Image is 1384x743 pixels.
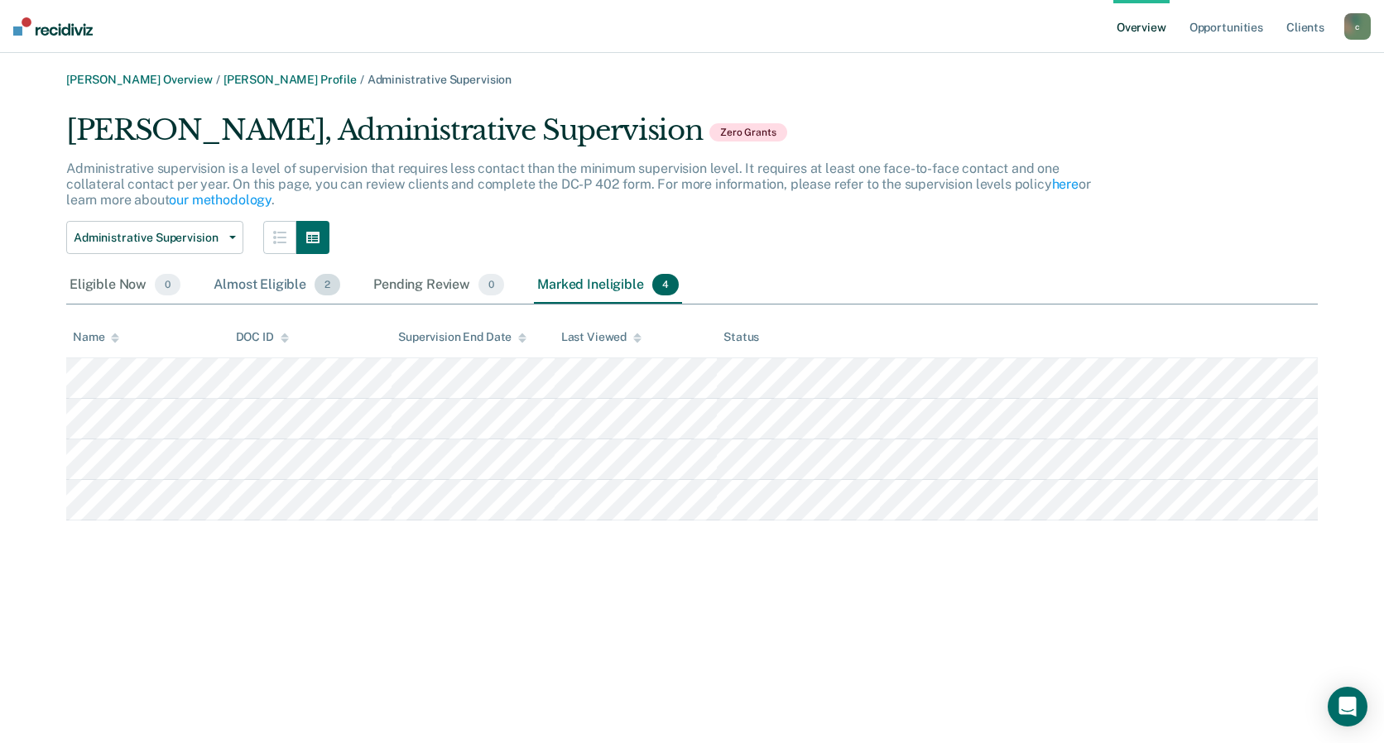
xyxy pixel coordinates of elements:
[1328,687,1367,726] div: Open Intercom Messenger
[534,267,682,304] div: Marked Ineligible4
[223,73,357,86] a: [PERSON_NAME] Profile
[357,73,368,86] span: /
[1344,13,1371,40] button: c
[155,274,180,295] span: 0
[169,192,272,208] a: our methodology
[66,73,213,86] a: [PERSON_NAME] Overview
[652,274,679,295] span: 4
[1052,176,1079,192] a: here
[66,161,1091,208] p: Administrative supervision is a level of supervision that requires less contact than the minimum ...
[66,221,243,254] button: Administrative Supervision
[13,17,93,36] img: Recidiviz
[370,267,507,304] div: Pending Review0
[398,330,526,344] div: Supervision End Date
[213,73,223,86] span: /
[561,330,642,344] div: Last Viewed
[368,73,512,86] span: Administrative Supervision
[723,330,759,344] div: Status
[73,330,119,344] div: Name
[66,113,1104,161] div: [PERSON_NAME], Administrative Supervision
[210,267,344,304] div: Almost Eligible2
[709,123,787,141] span: Zero Grants
[74,231,223,245] span: Administrative Supervision
[478,274,504,295] span: 0
[236,330,289,344] div: DOC ID
[66,267,184,304] div: Eligible Now0
[315,274,340,295] span: 2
